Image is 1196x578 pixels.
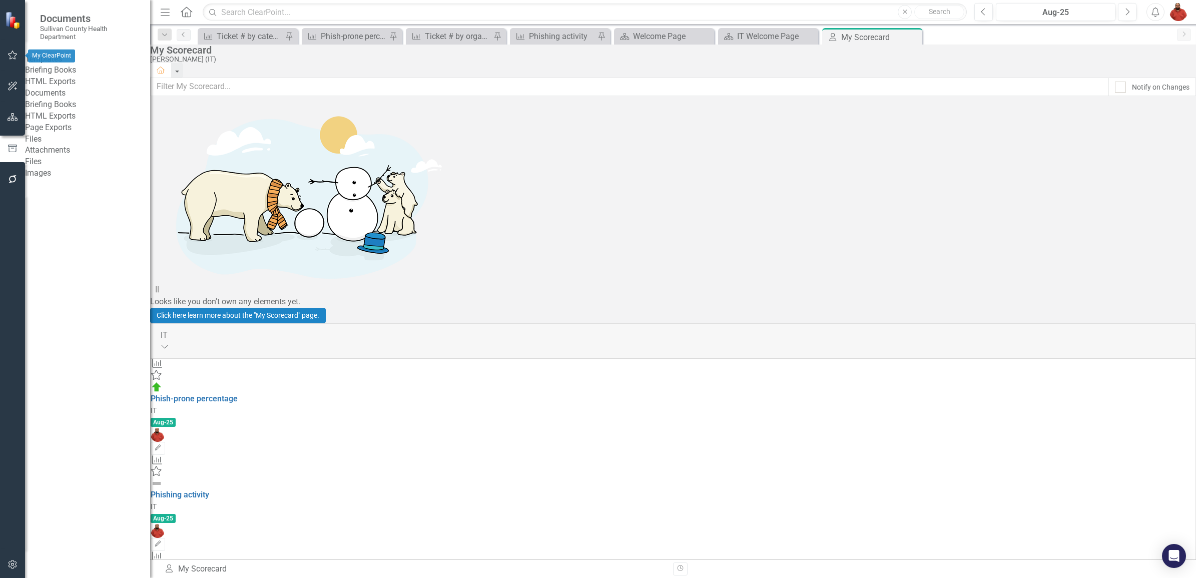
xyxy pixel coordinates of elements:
span: Search [929,8,950,16]
div: Ticket # by organization [425,30,491,43]
small: Sullivan County Health Department [40,25,140,41]
a: IT Welcome Page [721,30,816,43]
img: Getting started [150,96,450,296]
a: HTML Exports [25,111,150,122]
a: Briefing Books [25,99,150,111]
input: Search ClearPoint... [203,4,967,21]
a: Phishing activity [512,30,595,43]
a: HTML Exports [25,76,150,88]
button: Search [914,5,964,19]
a: Ticket # by organization [408,30,491,43]
div: My Scorecard [164,563,666,575]
a: Images [25,168,150,179]
div: [PERSON_NAME] (IT) [150,56,1191,63]
div: Open Intercom Messenger [1162,544,1186,568]
div: Welcome Page [633,30,712,43]
span: Documents [40,13,140,25]
a: Click here learn more about the "My Scorecard" page. [150,308,326,323]
input: Filter My Scorecard... [150,78,1109,96]
a: Welcome Page [617,30,712,43]
div: Templates [25,54,150,65]
div: Documents [25,88,150,99]
div: Ticket # by category - IT [217,30,283,43]
a: Page Exports [25,122,150,134]
div: Aug-25 [999,7,1112,19]
a: Phishing activity [151,490,209,499]
img: ClearPoint Strategy [5,11,23,29]
a: Briefing Books [25,65,150,76]
span: Aug-25 [151,418,176,427]
img: Will Valdez [1169,3,1187,21]
a: Attachments [25,145,150,156]
div: My Scorecard [841,31,920,44]
div: IT [161,330,1185,341]
a: Files [25,156,150,168]
div: My Scorecard [150,45,1191,56]
div: Files [25,134,150,145]
div: Phish-prone percentage [321,30,387,43]
div: IT Welcome Page [737,30,816,43]
a: Ticket # by category - IT [200,30,283,43]
div: My ClearPoint [28,50,75,63]
div: Looks like you don't own any elements yet. [150,296,1196,308]
div: Phishing activity [529,30,595,43]
a: Phish-prone percentage [304,30,387,43]
div: Notify on Changes [1132,82,1189,92]
button: Aug-25 [996,3,1115,21]
span: Aug-25 [151,514,176,523]
a: Phish-prone percentage [151,394,238,403]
